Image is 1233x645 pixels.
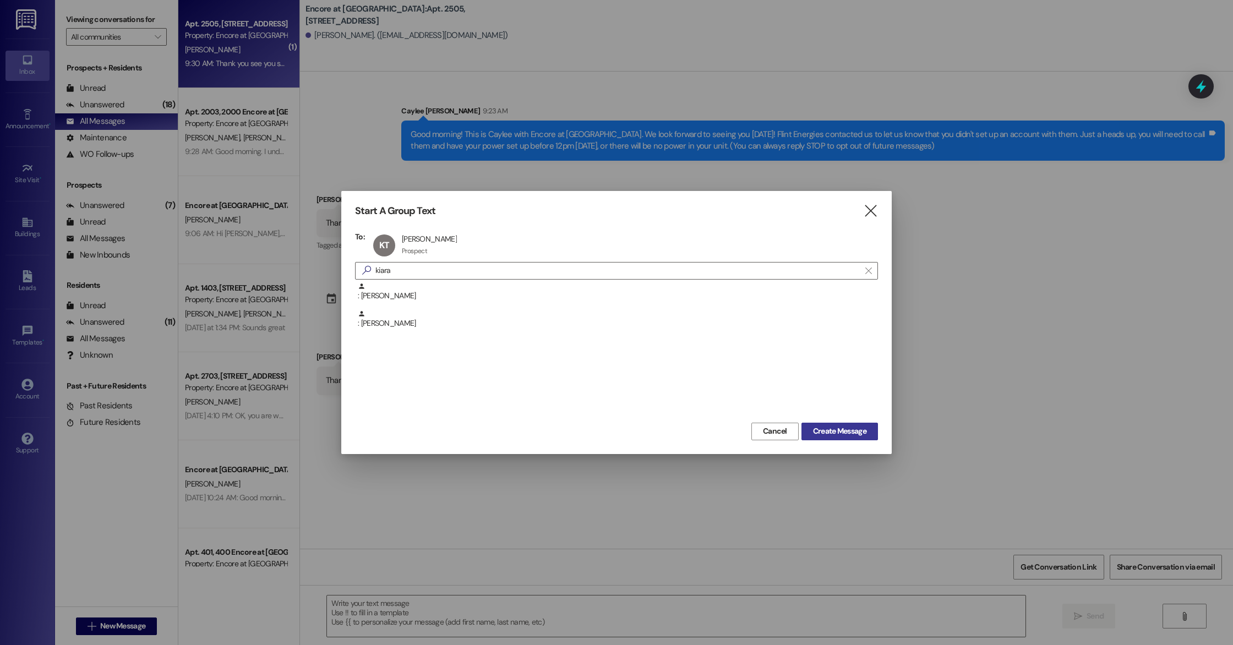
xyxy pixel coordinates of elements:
div: : [PERSON_NAME] [358,310,878,329]
i:  [863,205,878,217]
button: Cancel [751,423,799,440]
div: : [PERSON_NAME] [358,282,878,302]
h3: To: [355,232,365,242]
input: Search for any contact or apartment [375,263,860,278]
div: Prospect [402,247,427,255]
i:  [358,265,375,276]
div: [PERSON_NAME] [402,234,457,244]
div: : [PERSON_NAME] [355,310,878,337]
span: Cancel [763,425,787,437]
span: KT [379,239,389,251]
div: : [PERSON_NAME] [355,282,878,310]
h3: Start A Group Text [355,205,435,217]
button: Clear text [860,263,877,279]
i:  [865,266,871,275]
span: Create Message [813,425,866,437]
button: Create Message [801,423,878,440]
